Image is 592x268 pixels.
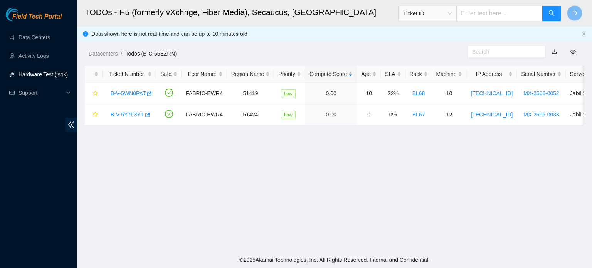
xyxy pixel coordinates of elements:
button: search [542,6,561,21]
td: 0% [381,104,405,125]
td: FABRIC-EWR4 [182,83,227,104]
span: Ticket ID [403,8,452,19]
span: Field Tech Portal [12,13,62,20]
td: 10 [357,83,381,104]
a: Hardware Test (isok) [18,71,68,78]
td: 0 [357,104,381,125]
footer: © 2025 Akamai Technologies, Inc. All Rights Reserved. Internal and Confidential. [77,252,592,268]
a: [TECHNICAL_ID] [471,111,513,118]
span: read [9,90,15,96]
span: Low [281,111,296,119]
td: FABRIC-EWR4 [182,104,227,125]
button: star [89,108,98,121]
button: star [89,87,98,99]
a: BL67 [412,111,425,118]
a: BL68 [412,90,425,96]
a: MX-2506-0033 [523,111,559,118]
a: download [552,49,557,55]
span: search [548,10,555,17]
td: 0.00 [305,83,357,104]
img: Akamai Technologies [6,8,39,21]
td: 10 [432,83,467,104]
span: star [92,91,98,97]
a: Todos (B-C-65EZRN) [125,51,177,57]
span: close [582,32,586,36]
button: download [546,46,563,58]
span: eye [570,49,576,54]
span: check-circle [165,110,173,118]
td: 51424 [227,104,274,125]
a: B-V-5WN0PAT [111,90,146,96]
input: Enter text here... [456,6,543,21]
a: Akamai TechnologiesField Tech Portal [6,14,62,24]
a: B-V-5Y7F3Y1 [111,111,144,118]
a: Datacenters [89,51,118,57]
td: 51419 [227,83,274,104]
td: 0.00 [305,104,357,125]
a: Data Centers [18,34,50,40]
span: check-circle [165,89,173,97]
span: / [121,51,122,57]
a: Activity Logs [18,53,49,59]
span: D [572,8,577,18]
a: [TECHNICAL_ID] [471,90,513,96]
span: Support [18,85,64,101]
span: star [92,112,98,118]
span: double-left [65,118,77,132]
button: D [567,5,582,21]
button: close [582,32,586,37]
td: 22% [381,83,405,104]
input: Search [472,47,535,56]
td: 12 [432,104,467,125]
span: Low [281,89,296,98]
a: MX-2506-0052 [523,90,559,96]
